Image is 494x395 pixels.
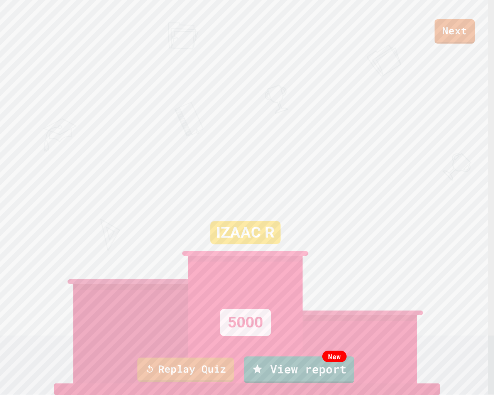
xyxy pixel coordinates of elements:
[322,351,347,362] div: New
[137,358,234,382] a: Replay Quiz
[244,356,354,383] a: View report
[210,221,280,245] div: IZAAC R
[435,19,475,44] a: Next
[220,309,271,336] div: 5000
